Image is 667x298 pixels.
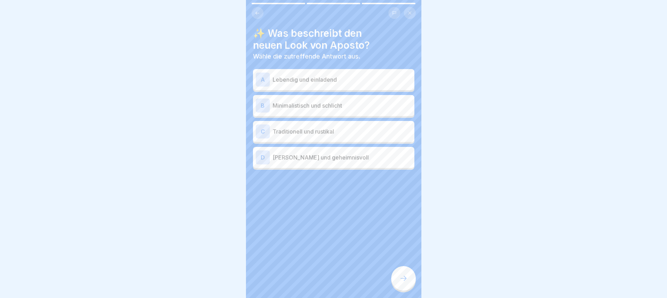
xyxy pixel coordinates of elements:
div: D [256,150,270,164]
p: Wähle die zutreffende Antwort aus. [253,53,414,60]
p: Lebendig und einladend [273,75,412,84]
p: Minimalistisch und schlicht [273,101,412,110]
h4: ✨ Was beschreibt den neuen Look von Aposto? [253,27,414,51]
div: B [256,99,270,113]
p: Traditionell und rustikal [273,127,412,136]
div: C [256,124,270,138]
p: [PERSON_NAME] und geheimnisvoll [273,153,412,162]
div: A [256,73,270,87]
